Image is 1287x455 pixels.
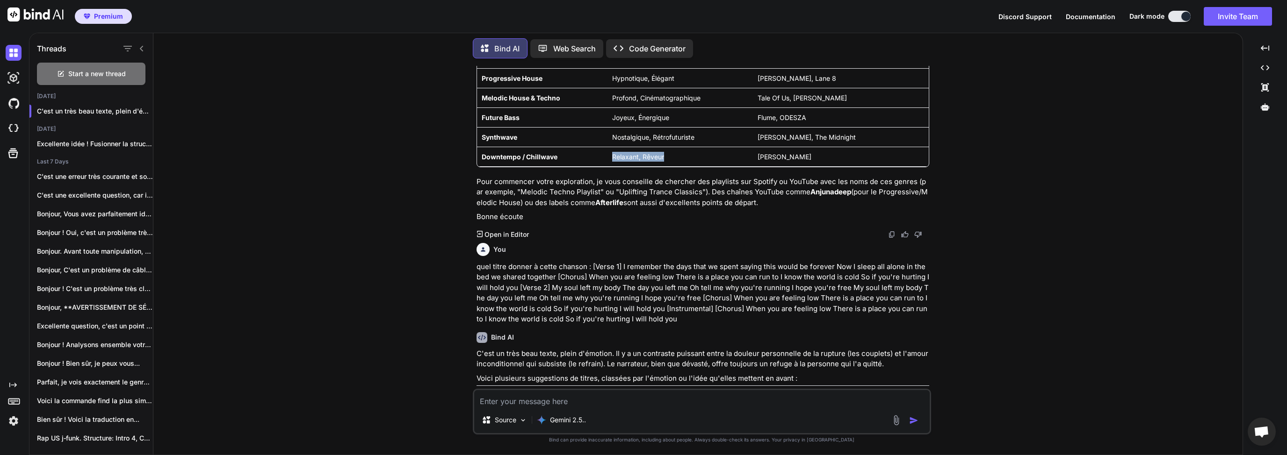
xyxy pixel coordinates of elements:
[491,333,514,342] h6: Bind AI
[891,415,902,426] img: attachment
[6,70,22,86] img: darkAi-studio
[29,92,153,100] h2: [DATE]
[1248,418,1276,446] div: Ouvrir le chat
[473,436,931,443] p: Bind can provide inaccurate information, including about people. Always double-check its answers....
[493,245,506,254] h6: You
[68,69,126,78] span: Start a new thread
[607,68,753,88] td: Hypnotique, Élégant
[753,107,929,127] td: Flume, ODESZA
[37,139,153,149] p: Excellente idée ! Fusionner la structure hypnotique...
[477,212,929,222] p: Bonne écoute
[607,88,753,107] td: Profond, Cinématographique
[29,125,153,133] h2: [DATE]
[998,13,1052,21] span: Discord Support
[607,127,753,147] td: Nostalgique, Rétrofuturiste
[901,231,909,238] img: like
[37,434,153,443] p: Rap US j‑funk. Structure: Intro 4, Couplet...
[1129,12,1164,21] span: Dark mode
[753,147,929,166] td: [PERSON_NAME]
[914,231,922,238] img: dislike
[6,121,22,136] img: cloudideIcon
[37,107,153,116] p: C'est un très beau texte, plein d'émotio...
[537,415,546,425] img: Gemini 2.5 Pro
[37,247,153,256] p: Bonjour. Avant toute manipulation, coupez le courant...
[810,187,851,196] strong: Anjunadeep
[550,415,586,425] p: Gemini 2.5..
[37,265,153,275] p: Bonjour, C'est un problème de câblage très...
[495,415,516,425] p: Source
[84,14,90,19] img: premium
[753,127,929,147] td: [PERSON_NAME], The Midnight
[909,416,918,425] img: icon
[482,114,520,121] strong: Future Bass
[75,9,132,24] button: premiumPremium
[7,7,64,21] img: Bind AI
[37,303,153,312] p: Bonjour, **AVERTISSEMENT DE SÉCURITÉ : Avant toute...
[37,209,153,219] p: Bonjour, Vous avez parfaitement identifié le problème...
[553,43,596,54] p: Web Search
[482,153,557,161] strong: Downtempo / Chillwave
[6,45,22,61] img: darkChat
[37,228,153,237] p: Bonjour ! Oui, c'est un problème très...
[482,133,517,141] strong: Synthwave
[607,147,753,166] td: Relaxant, Rêveur
[482,74,542,82] strong: Progressive House
[477,348,929,370] p: C'est un très beau texte, plein d'émotion. Il y a un contraste puissant entre la douleur personne...
[37,415,153,424] p: Bien sûr ! Voici la traduction en...
[753,88,929,107] td: Tale Of Us, [PERSON_NAME]
[37,172,153,181] p: C'est une erreur très courante et souvent...
[1066,13,1115,21] span: Documentation
[595,198,623,207] strong: Afterlife
[37,191,153,200] p: C'est une excellente question, car il n'existe...
[629,43,686,54] p: Code Generator
[477,262,929,325] p: quel titre donner à cette chanson : [Verse 1] I remember the days that we spent saying this would...
[998,12,1052,21] button: Discord Support
[6,413,22,429] img: settings
[6,95,22,111] img: githubDark
[482,94,560,102] strong: Melodic House & Techno
[37,321,153,331] p: Excellente question, c'est un point très important...
[753,68,929,88] td: [PERSON_NAME], Lane 8
[29,158,153,165] h2: Last 7 Days
[37,340,153,349] p: Bonjour ! Analysons ensemble votre interrupteur pour...
[888,231,896,238] img: copy
[477,177,929,208] p: Pour commencer votre exploration, je vous conseille de chercher des playlists sur Spotify ou YouT...
[94,12,123,21] span: Premium
[494,43,520,54] p: Bind AI
[37,284,153,293] p: Bonjour ! C'est un problème très classique...
[519,416,527,424] img: Pick Models
[1066,12,1115,21] button: Documentation
[484,230,529,239] p: Open in Editor
[37,377,153,387] p: Parfait, je vois exactement le genre d'énergie...
[37,396,153,405] p: Voici la commande find la plus simple:...
[37,43,66,54] h1: Threads
[607,107,753,127] td: Joyeux, Énergique
[37,359,153,368] p: Bonjour ! Bien sûr, je peux vous...
[477,373,929,384] p: Voici plusieurs suggestions de titres, classées par l'émotion ou l'idée qu'elles mettent en avant :
[1204,7,1272,26] button: Invite Team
